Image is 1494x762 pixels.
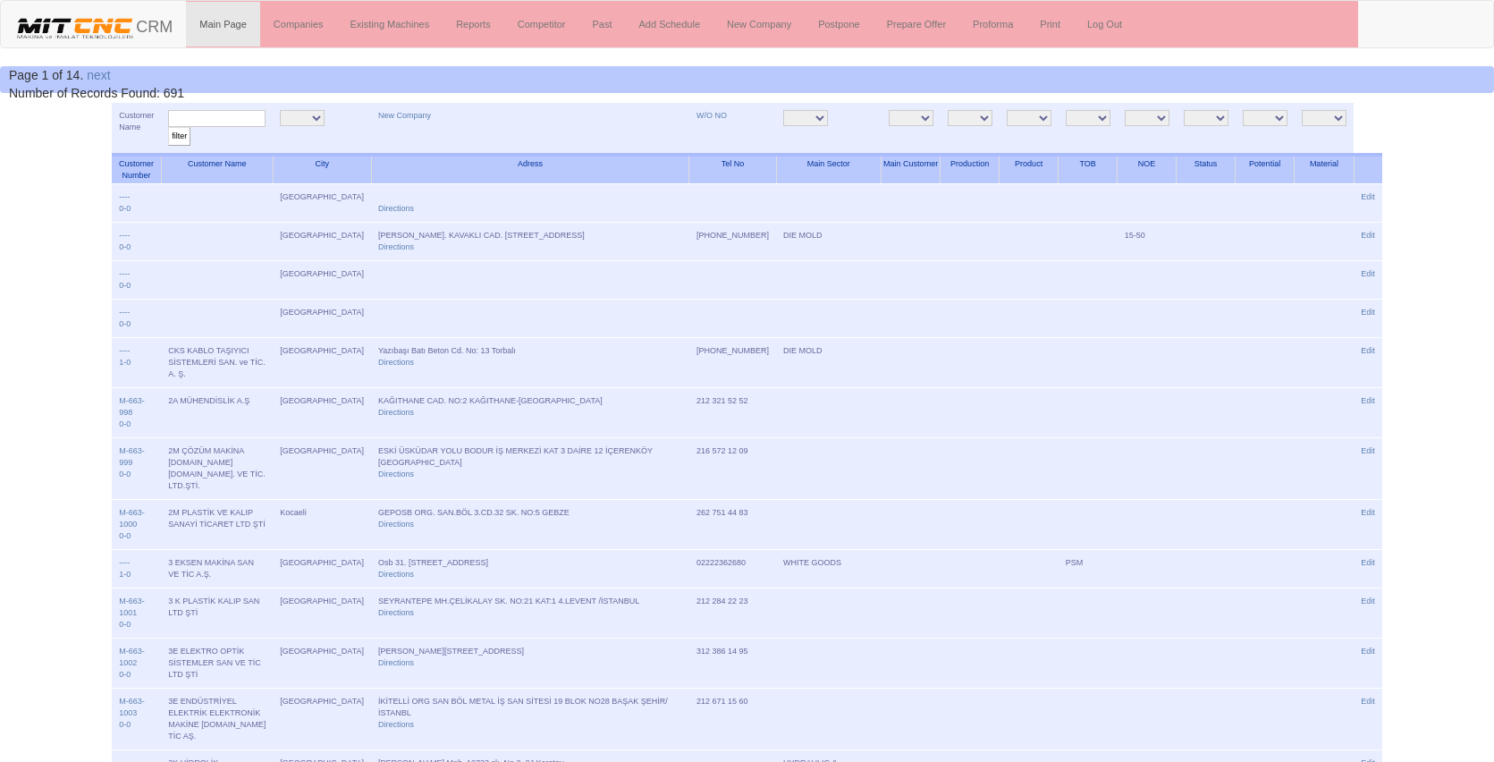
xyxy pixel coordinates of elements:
td: 3 K PLASTİK KALIP SAN LTD ŞTİ [161,588,273,639]
a: 0 [126,531,131,540]
a: Edit [1361,446,1375,455]
a: Past [578,2,625,47]
a: next [87,68,110,82]
a: Directions [378,658,414,667]
td: [PERSON_NAME]. KAVAKLI CAD. [STREET_ADDRESS] [371,223,689,261]
td: - [112,338,161,388]
a: ---- [119,308,130,317]
a: Log Out [1074,2,1135,47]
td: 216 572 12 09 [689,438,776,500]
th: Material [1295,155,1355,184]
td: - [112,184,161,223]
td: 15-50 [1118,223,1177,261]
a: 0 [126,570,131,579]
a: 0 [119,242,123,251]
td: Customer Name [112,103,161,156]
a: Directions [378,408,414,417]
td: 3E ELEKTRO OPTİK SİSTEMLER SAN VE TİC LTD ŞTİ [161,639,273,689]
a: Proforma [959,2,1026,47]
a: Add Schedule [626,2,714,47]
a: Main Page [186,2,260,47]
td: - [112,438,161,500]
a: Edit [1361,647,1375,656]
td: [PHONE_NUMBER] [689,338,776,388]
a: Edit [1361,231,1375,240]
td: [GEOGRAPHIC_DATA] [273,550,371,588]
td: [GEOGRAPHIC_DATA] [273,588,371,639]
span: Page 1 of 14. [9,68,83,82]
th: Main Customer [882,155,941,184]
a: Print [1026,2,1074,47]
td: [GEOGRAPHIC_DATA] [273,300,371,338]
td: SEYRANTEPE MH.ÇELİKALAY SK. NO:21 KAT:1 4.LEVENT /İSTANBUL [371,588,689,639]
a: 1 [119,358,123,367]
th: Customer Number [112,155,161,184]
td: Kocaeli [273,500,371,550]
img: header.png [14,14,136,41]
td: 212 321 52 52 [689,388,776,438]
a: Edit [1361,396,1375,405]
a: Companies [260,2,337,47]
a: 0 [119,720,123,729]
td: GEPOSB ORG. SAN.BÖL 3.CD.32 SK. NO:5 GEBZE [371,500,689,550]
a: Edit [1361,697,1375,706]
a: Edit [1361,508,1375,517]
a: 0 [119,319,123,328]
td: - [112,689,161,750]
a: Postpone [805,2,873,47]
a: 0 [119,281,123,290]
span: Number of Records Found: 691 [9,68,184,100]
td: 312 386 14 95 [689,639,776,689]
a: Directions [378,520,414,529]
td: 212 284 22 23 [689,588,776,639]
a: Edit [1361,558,1375,567]
a: 0 [126,281,131,290]
td: 3 EKSEN MAKİNA SAN VE TİC A.Ş. [161,550,273,588]
a: Directions [378,470,414,478]
a: CRM [1,1,186,46]
a: 0 [126,419,131,428]
a: Edit [1361,308,1375,317]
td: - [112,223,161,261]
td: - [112,300,161,338]
td: 2M ÇÖZÜM MAKİNA [DOMAIN_NAME] [DOMAIN_NAME]. VE TİC. LTD.ŞTİ. [161,438,273,500]
a: Edit [1361,269,1375,278]
td: [PERSON_NAME][STREET_ADDRESS] [371,639,689,689]
a: Directions [378,570,414,579]
td: WHITE GOODS [776,550,882,588]
td: - [112,588,161,639]
a: Reports [443,2,504,47]
th: Customer Name [161,155,273,184]
a: 0 [126,670,131,679]
td: - [112,500,161,550]
a: ---- [119,558,130,567]
a: M-663-999 [119,446,145,467]
th: Product [1000,155,1059,184]
a: Competitor [504,2,579,47]
a: 0 [126,470,131,478]
td: - [112,261,161,300]
td: [GEOGRAPHIC_DATA] [273,261,371,300]
a: ---- [119,346,130,355]
a: Edit [1361,597,1375,605]
a: M-663-998 [119,396,145,417]
a: Directions [378,720,414,729]
th: Adress [371,155,689,184]
td: 3E ENDÜSTRİYEL ELEKTRİK ELEKTRONİK MAKİNE [DOMAIN_NAME] TİC AŞ. [161,689,273,750]
td: 2A MÜHENDİSLİK A.Ş [161,388,273,438]
a: M-663-1001 [119,597,145,617]
a: ---- [119,231,130,240]
td: Yazıbaşı Batı Beton Cd. No: 13 Torbalı [371,338,689,388]
th: City [273,155,371,184]
a: Directions [378,204,414,213]
a: 0 [126,620,131,629]
a: Directions [378,358,414,367]
a: 0 [119,620,123,629]
td: [GEOGRAPHIC_DATA] [273,338,371,388]
a: Existing Machines [337,2,443,47]
a: 0 [119,470,123,478]
a: 0 [119,419,123,428]
a: 0 [119,531,123,540]
td: 212 671 15 60 [689,689,776,750]
th: Potential [1236,155,1295,184]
